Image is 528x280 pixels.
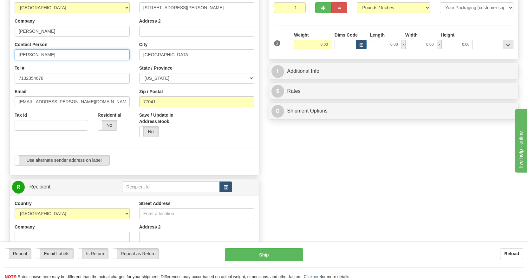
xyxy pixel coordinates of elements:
label: Email Labels [36,249,73,259]
label: Tel # [15,65,24,71]
label: Company [15,224,35,230]
input: Enter a location [139,208,254,219]
span: O [271,105,284,118]
span: Recipient [29,184,50,189]
label: Width [405,32,418,38]
label: Save / Update in Address Book [139,112,192,125]
label: Repeat as Return [113,249,159,259]
label: Weight [294,32,309,38]
a: IAdditional Info [271,65,516,78]
span: NOTE: [5,274,17,279]
iframe: chat widget [513,107,527,172]
span: x [401,40,406,49]
label: Repeat [5,249,31,259]
label: Length [370,32,385,38]
label: Use alternate sender address on label [15,155,109,165]
span: I [271,65,284,78]
label: Email [15,88,26,95]
label: Dims Code [335,32,358,38]
label: No [98,120,117,130]
b: Reload [504,251,519,256]
label: City [139,41,147,48]
span: 1 [274,40,281,46]
label: Company [15,18,35,24]
span: $ [271,85,284,98]
a: here [313,274,321,279]
a: $Rates [271,85,516,98]
label: Height [441,32,455,38]
button: Reload [500,248,523,259]
label: Is Return [78,249,108,259]
label: Country [15,200,32,207]
div: live help - online [5,4,59,11]
label: Zip / Postal [139,88,163,95]
div: ... [503,40,513,49]
span: x [437,40,441,49]
input: Recipient Id [122,181,220,192]
label: Contact Person [15,41,47,48]
button: Ship [225,248,303,261]
label: Address 2 [139,18,161,24]
label: No [140,126,159,137]
label: State / Province [139,65,173,71]
span: R [12,181,25,194]
label: Tax Id [15,112,27,118]
a: OShipment Options [271,105,516,118]
label: Street Address [139,200,171,207]
label: Address 2 [139,224,161,230]
a: R Recipient [12,181,110,194]
label: Residential [98,112,121,118]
